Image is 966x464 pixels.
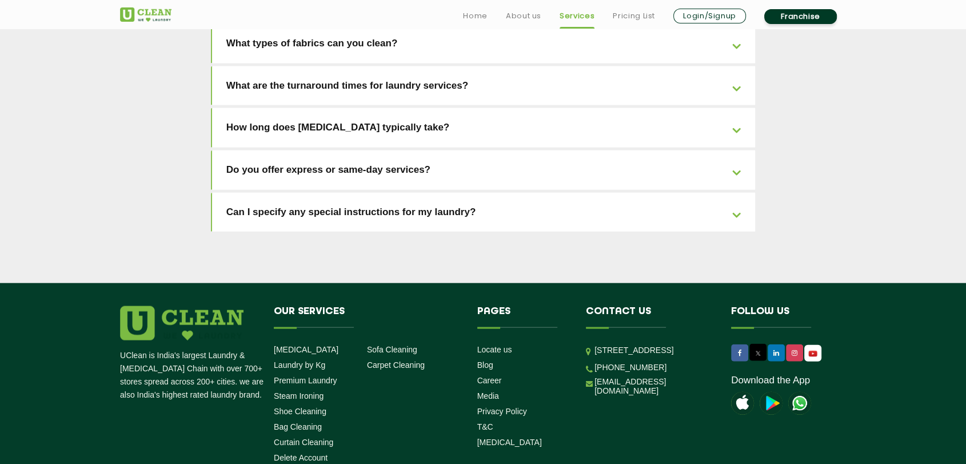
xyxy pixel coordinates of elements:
[120,306,244,340] img: logo.png
[212,24,756,64] a: What types of fabrics can you clean?
[731,375,810,386] a: Download the App
[477,360,493,370] a: Blog
[477,306,569,328] h4: Pages
[594,363,666,372] a: [PHONE_NUMBER]
[477,391,499,400] a: Media
[506,9,541,23] a: About us
[731,306,832,328] h4: Follow us
[120,349,265,402] p: UClean is India's largest Laundry & [MEDICAL_DATA] Chain with over 700+ stores spread across 200+...
[212,193,756,232] a: Can I specify any special instructions for my laundry?
[120,7,171,22] img: UClean Laundry and Dry Cleaning
[274,453,328,462] a: Delete Account
[594,344,714,357] p: [STREET_ADDRESS]
[463,9,488,23] a: Home
[212,108,756,148] a: How long does [MEDICAL_DATA] typically take?
[731,392,754,415] img: apple-icon.png
[274,306,460,328] h4: Our Services
[212,66,756,106] a: What are the turnaround times for laundry services?
[560,9,594,23] a: Services
[274,407,326,416] a: Shoe Cleaning
[805,348,820,360] img: UClean Laundry and Dry Cleaning
[274,391,324,400] a: Steam Ironing
[764,9,837,24] a: Franchise
[477,438,542,447] a: [MEDICAL_DATA]
[673,9,746,23] a: Login/Signup
[788,392,811,415] img: UClean Laundry and Dry Cleaning
[212,150,756,190] a: Do you offer express or same-day services?
[477,422,493,431] a: T&C
[613,9,655,23] a: Pricing List
[274,376,337,385] a: Premium Laundry
[477,345,512,354] a: Locate us
[586,306,714,328] h4: Contact us
[274,422,322,431] a: Bag Cleaning
[274,360,325,370] a: Laundry by Kg
[477,376,502,385] a: Career
[274,438,333,447] a: Curtain Cleaning
[367,360,425,370] a: Carpet Cleaning
[477,407,527,416] a: Privacy Policy
[760,392,783,415] img: playstoreicon.png
[274,345,338,354] a: [MEDICAL_DATA]
[367,345,417,354] a: Sofa Cleaning
[594,377,714,395] a: [EMAIL_ADDRESS][DOMAIN_NAME]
